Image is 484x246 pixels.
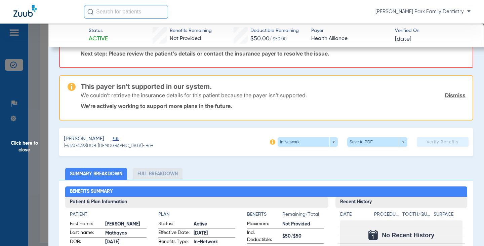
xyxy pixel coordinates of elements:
h4: Surface [434,211,462,218]
input: Search for patients [84,5,168,19]
span: Not Provided [282,221,324,228]
img: Calendar [368,230,378,240]
img: warning-icon [68,83,76,91]
h4: Tooth/Quad [402,211,431,218]
img: Zuub Logo [13,5,37,17]
span: In-Network [194,239,235,246]
span: Active [194,221,235,228]
span: Ind. Deductible: [247,229,280,243]
button: Save to PDF [347,137,407,147]
span: Status [89,27,108,34]
app-breakdown-title: Benefits [247,211,282,220]
span: [PERSON_NAME] [105,221,147,228]
li: Summary Breakdown [65,168,127,180]
h3: Patient & Plan Information [65,197,328,208]
span: [DATE] [395,35,411,43]
li: Full Breakdown [133,168,183,180]
span: Edit [113,137,119,143]
app-breakdown-title: Tooth/Quad [402,211,431,220]
span: [DATE] [194,230,235,237]
app-breakdown-title: Procedure [374,211,400,220]
span: Mathayas [105,230,147,237]
span: Payer [311,27,389,34]
app-breakdown-title: Surface [434,211,462,220]
img: info-icon [270,139,275,145]
span: [DATE] [105,239,147,246]
span: Last name: [70,229,103,237]
h4: Patient [70,211,147,218]
span: $50/$50 [282,233,324,240]
span: [PERSON_NAME] [64,135,104,143]
span: [PERSON_NAME] Park Family Dentistry [375,8,471,15]
button: In Network [278,137,338,147]
span: $50.00 [250,36,270,42]
span: Health Alliance [311,35,389,43]
span: Status: [158,220,191,229]
h3: This payer isn’t supported in our system. [81,83,465,90]
span: Deductible Remaining [250,27,299,34]
a: Dismiss [445,92,466,99]
h4: Benefits [247,211,282,218]
h4: Date [340,211,368,218]
h4: Plan [158,211,235,218]
img: Search Icon [87,9,93,15]
h3: Recent History [335,197,467,208]
span: No Recent History [382,232,434,239]
p: We’re actively working to support more plans in the future. [81,103,465,109]
p: Next step: Please review the patient’s details or contact the insurance payer to resolve the issue. [81,50,465,57]
span: (-412074292) DOB: [DEMOGRAPHIC_DATA] - HoH [64,143,153,149]
h4: Procedure [374,211,400,218]
span: Not Provided [170,36,201,41]
span: / $50.00 [270,37,287,41]
span: Remaining/Total [282,211,324,220]
p: We couldn’t retrieve the insurance details for this patient because the payer isn’t supported. [81,92,307,99]
span: Active [89,35,108,43]
span: Benefits Remaining [170,27,212,34]
app-breakdown-title: Date [340,211,368,220]
span: Maximum: [247,220,280,229]
span: Verified On [395,27,473,34]
span: First name: [70,220,103,229]
h2: Benefits Summary [65,186,467,197]
span: Effective Date: [158,229,191,237]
